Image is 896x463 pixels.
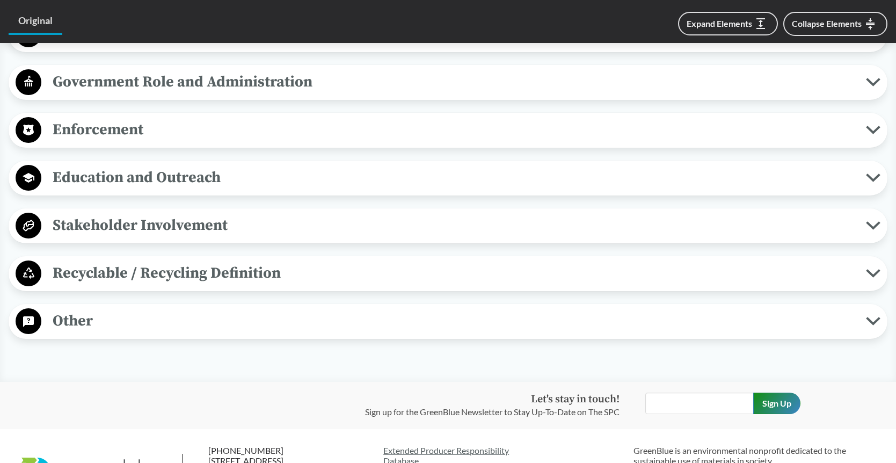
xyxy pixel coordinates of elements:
input: Sign Up [753,393,800,414]
button: Stakeholder Involvement [12,212,884,240]
span: Other [41,309,866,333]
button: Expand Elements [678,12,778,35]
span: Recyclable / Recycling Definition [41,261,866,285]
button: Education and Outreach [12,164,884,192]
span: Education and Outreach [41,165,866,190]
span: Enforcement [41,118,866,142]
button: Collapse Elements [783,12,887,36]
p: Sign up for the GreenBlue Newsletter to Stay Up-To-Date on The SPC [365,406,620,418]
button: Other [12,308,884,335]
button: Recyclable / Recycling Definition [12,260,884,287]
span: Stakeholder Involvement [41,213,866,237]
button: Government Role and Administration [12,69,884,96]
button: Enforcement [12,117,884,144]
span: Government Role and Administration [41,70,866,94]
a: Original [9,9,62,35]
strong: Let's stay in touch! [531,393,620,406]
